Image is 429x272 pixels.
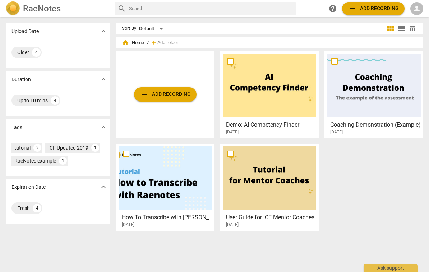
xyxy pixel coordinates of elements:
[11,76,31,83] p: Duration
[117,4,126,13] span: search
[157,40,178,46] span: Add folder
[330,129,343,135] span: [DATE]
[32,48,41,57] div: 4
[386,24,395,33] span: view_module
[348,4,399,13] span: Add recording
[98,182,109,192] button: Show more
[122,213,213,222] h3: How To Transcribe with RaeNotes
[99,123,108,132] span: expand_more
[412,4,421,13] span: person
[330,121,421,129] h3: Coaching Demonstration (Example)
[17,97,48,104] div: Up to 10 mins
[51,96,59,105] div: 4
[364,264,418,272] div: Ask support
[342,2,405,15] button: Upload
[33,204,41,212] div: 4
[150,39,157,46] span: add
[226,129,239,135] span: [DATE]
[6,1,20,16] img: Logo
[11,183,46,191] p: Expiration Date
[14,157,56,164] div: RaeNotes example
[59,157,67,165] div: 1
[99,27,108,36] span: expand_more
[11,124,22,131] p: Tags
[122,39,129,46] span: home
[226,222,239,228] span: [DATE]
[139,23,166,34] div: Default
[140,90,148,99] span: add
[119,146,212,228] a: How To Transcribe with [PERSON_NAME][DATE]
[226,213,317,222] h3: User Guide for ICF Mentor Coaches
[326,2,339,15] a: Help
[6,1,109,16] a: LogoRaeNotes
[385,23,396,34] button: Tile view
[409,25,416,32] span: table_chart
[122,222,134,228] span: [DATE]
[99,183,108,191] span: expand_more
[98,74,109,85] button: Show more
[17,205,30,212] div: Fresh
[397,24,406,33] span: view_list
[226,121,317,129] h3: Demo: AI Competency Finder
[11,28,39,35] p: Upload Date
[348,4,356,13] span: add
[98,122,109,133] button: Show more
[223,146,316,228] a: User Guide for ICF Mentor Coaches[DATE]
[17,49,29,56] div: Older
[396,23,407,34] button: List view
[99,75,108,84] span: expand_more
[91,144,99,152] div: 1
[223,54,316,135] a: Demo: AI Competency Finder[DATE]
[328,4,337,13] span: help
[147,40,149,46] span: /
[122,26,136,31] div: Sort By
[98,26,109,37] button: Show more
[134,87,197,102] button: Upload
[407,23,418,34] button: Table view
[14,144,31,151] div: tutorial
[23,4,61,14] h2: RaeNotes
[122,39,144,46] span: Home
[140,90,191,99] span: Add recording
[33,144,41,152] div: 2
[48,144,88,151] div: ICF Updated 2019
[129,3,294,14] input: Search
[327,54,420,135] a: Coaching Demonstration (Example)[DATE]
